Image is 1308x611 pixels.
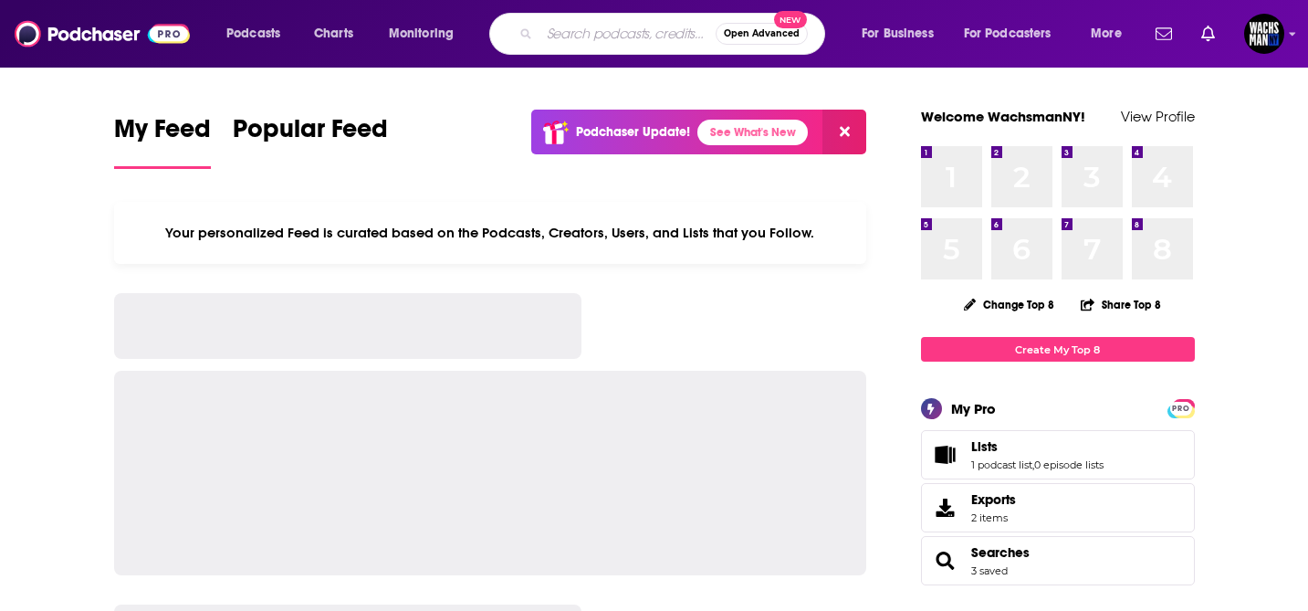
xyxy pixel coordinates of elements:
[226,21,280,47] span: Podcasts
[927,442,964,468] a: Lists
[1170,402,1192,416] span: PRO
[233,113,388,155] span: Popular Feed
[849,19,957,48] button: open menu
[971,564,1008,577] a: 3 saved
[539,19,716,48] input: Search podcasts, credits, & more...
[214,19,304,48] button: open menu
[1091,21,1122,47] span: More
[921,430,1195,479] span: Lists
[376,19,477,48] button: open menu
[1244,14,1284,54] button: Show profile menu
[971,544,1030,561] a: Searches
[1170,401,1192,415] a: PRO
[233,113,388,169] a: Popular Feed
[921,483,1195,532] a: Exports
[774,11,807,28] span: New
[114,113,211,155] span: My Feed
[1148,18,1179,49] a: Show notifications dropdown
[971,491,1016,508] span: Exports
[927,495,964,521] span: Exports
[1080,287,1162,322] button: Share Top 8
[1032,458,1034,471] span: ,
[507,13,842,55] div: Search podcasts, credits, & more...
[921,536,1195,585] span: Searches
[951,400,996,417] div: My Pro
[1244,14,1284,54] img: User Profile
[862,21,934,47] span: For Business
[921,108,1085,125] a: Welcome WachsmanNY!
[971,438,1104,455] a: Lists
[952,19,1078,48] button: open menu
[716,23,808,45] button: Open AdvancedNew
[953,293,1066,316] button: Change Top 8
[114,113,211,169] a: My Feed
[114,202,867,264] div: Your personalized Feed is curated based on the Podcasts, Creators, Users, and Lists that you Follow.
[576,124,690,140] p: Podchaser Update!
[314,21,353,47] span: Charts
[921,337,1195,362] a: Create My Top 8
[927,548,964,574] a: Searches
[1034,458,1104,471] a: 0 episode lists
[302,19,364,48] a: Charts
[15,16,190,51] img: Podchaser - Follow, Share and Rate Podcasts
[1121,108,1195,125] a: View Profile
[697,120,808,145] a: See What's New
[1194,18,1222,49] a: Show notifications dropdown
[971,511,1016,524] span: 2 items
[971,438,998,455] span: Lists
[1244,14,1284,54] span: Logged in as WachsmanNY
[724,29,800,38] span: Open Advanced
[964,21,1052,47] span: For Podcasters
[971,458,1032,471] a: 1 podcast list
[389,21,454,47] span: Monitoring
[1078,19,1145,48] button: open menu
